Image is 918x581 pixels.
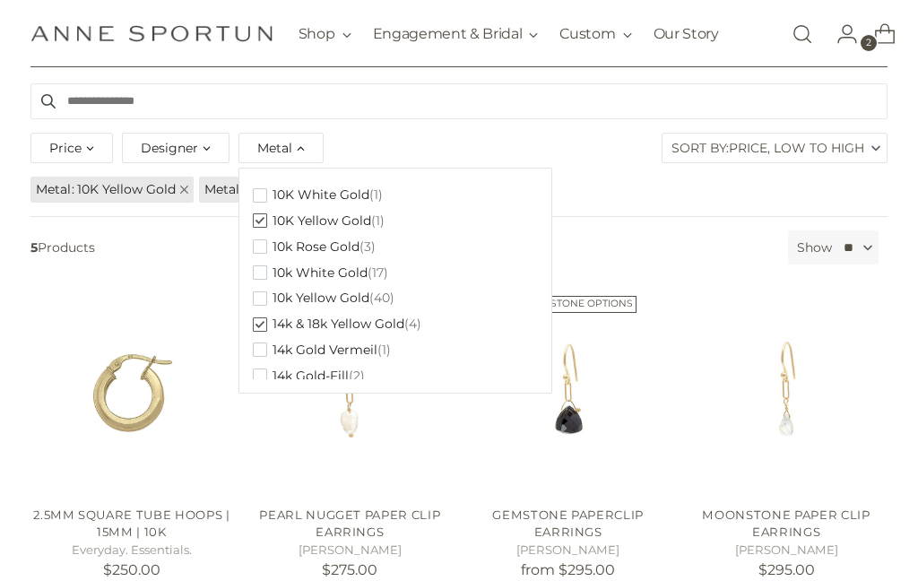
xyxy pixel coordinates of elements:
a: Moonstone Paper Clip Earrings [702,507,870,540]
span: (17) [368,265,388,281]
a: 2.5mm Square Tube Hoops | 15mm | 10k [30,289,233,491]
a: Open cart modal [860,16,896,52]
span: 14k Gold Vermeil [273,343,377,358]
span: Metal [257,138,292,158]
span: 10K White Gold [273,187,369,203]
a: Moonstone Paper Clip Earrings [685,289,888,491]
span: (1) [377,343,391,358]
a: Our Story [654,14,719,54]
span: 10K Yellow Gold [77,181,176,197]
button: Shop [299,14,351,54]
span: 14k Gold-Fill [273,369,349,384]
a: 2.5mm Square Tube Hoops | 15mm | 10k [33,507,229,540]
span: (40) [369,290,394,306]
h5: [PERSON_NAME] [248,542,451,559]
button: 10K White Gold [253,182,383,208]
span: $250.00 [103,561,160,578]
span: Price, low to high [729,134,864,162]
span: Designer [141,138,198,158]
h5: [PERSON_NAME] [685,542,888,559]
label: Sort By:Price, low to high [663,134,887,162]
span: 10k White Gold [273,265,368,281]
span: 10k Rose Gold [273,239,359,255]
span: 10k Yellow Gold [273,290,369,306]
button: 14k Gold Vermeil [253,337,391,363]
button: 10k White Gold [253,260,388,286]
span: 10K Yellow Gold [273,213,371,229]
button: 14k Gold-Fill [253,363,365,389]
button: Custom [559,14,631,54]
h5: Everyday. Essentials. [30,542,233,559]
label: Show [797,238,832,257]
span: $275.00 [322,561,377,578]
span: Price [49,138,82,158]
button: 10k Rose Gold [253,234,376,260]
a: Gemstone Paperclip Earrings [467,289,670,491]
a: Open search modal [784,16,820,52]
button: 14k & 18k Yellow Gold [253,311,421,337]
p: from $295.00 [467,559,670,581]
h5: [PERSON_NAME] [467,542,670,559]
button: 10k Yellow Gold [253,285,394,311]
span: Metal [36,180,77,199]
span: (1) [369,187,383,203]
a: Gemstone Paperclip Earrings [492,507,644,540]
span: (2) [349,369,365,384]
a: Anne Sportun Fine Jewellery [30,25,273,42]
span: $295.00 [758,561,815,578]
button: 10K Yellow Gold [253,208,385,234]
span: 14k & 18k Yellow Gold [273,317,404,332]
span: (1) [371,213,385,229]
span: (3) [359,239,376,255]
span: 2 [861,35,877,51]
b: 5 [30,239,38,256]
button: Engagement & Bridal [373,14,539,54]
span: Metal [204,180,246,199]
a: Go to the account page [822,16,858,52]
span: (4) [404,317,421,332]
a: Pearl Nugget Paper Clip Earrings [259,507,440,540]
input: Search products [30,83,888,119]
span: Products [23,230,781,264]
